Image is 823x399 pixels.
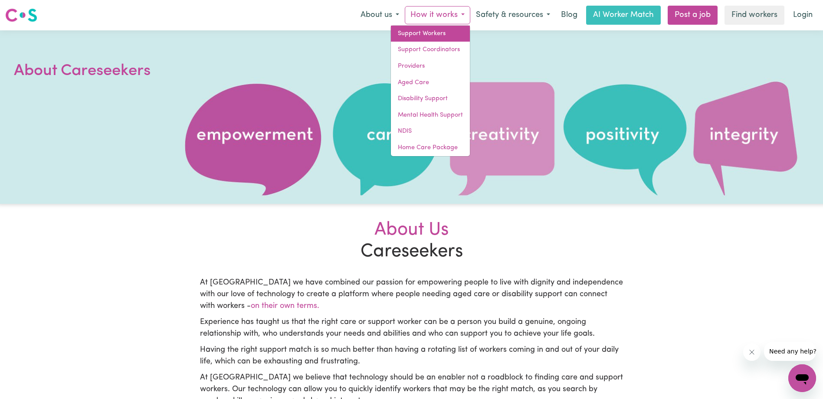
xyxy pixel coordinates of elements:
a: Mental Health Support [391,107,470,124]
img: Careseekers logo [5,7,37,23]
button: Safety & resources [470,6,556,24]
p: At [GEOGRAPHIC_DATA] we have combined our passion for empowering people to live with dignity and ... [200,277,623,312]
a: Disability Support [391,91,470,107]
a: Login [788,6,818,25]
h1: About Careseekers [14,60,222,82]
span: on their own terms. [251,302,319,310]
h2: Careseekers [195,219,629,263]
iframe: Close message [743,343,761,361]
div: How it works [390,25,470,157]
a: Blog [556,6,583,25]
a: Support Coordinators [391,42,470,58]
a: Careseekers logo [5,5,37,25]
iframe: Message from company [764,342,816,361]
a: Post a job [668,6,718,25]
a: NDIS [391,123,470,140]
p: Experience has taught us that the right care or support worker can be a person you build a genuin... [200,317,623,340]
button: About us [355,6,405,24]
a: Support Workers [391,26,470,42]
p: Having the right support match is so much better than having a rotating list of workers coming in... [200,344,623,368]
a: Find workers [725,6,784,25]
button: How it works [405,6,470,24]
iframe: Button to launch messaging window [788,364,816,392]
a: AI Worker Match [586,6,661,25]
span: Need any help? [5,6,52,13]
div: About Us [200,219,623,241]
a: Providers [391,58,470,75]
a: Home Care Package [391,140,470,156]
a: Aged Care [391,75,470,91]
